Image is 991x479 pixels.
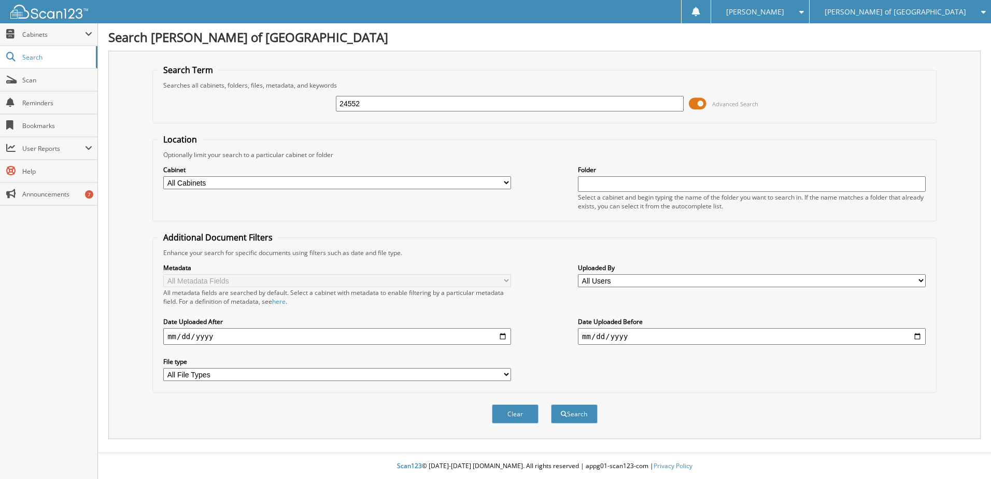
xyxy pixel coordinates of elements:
[158,232,278,243] legend: Additional Document Filters
[163,317,511,326] label: Date Uploaded After
[22,76,92,84] span: Scan
[492,404,539,424] button: Clear
[85,190,93,199] div: 7
[22,98,92,107] span: Reminders
[163,263,511,272] label: Metadata
[158,248,931,257] div: Enhance your search for specific documents using filters such as date and file type.
[22,144,85,153] span: User Reports
[10,5,88,19] img: scan123-logo-white.svg
[22,190,92,199] span: Announcements
[22,167,92,176] span: Help
[551,404,598,424] button: Search
[578,263,926,272] label: Uploaded By
[163,328,511,345] input: start
[158,64,218,76] legend: Search Term
[22,121,92,130] span: Bookmarks
[98,454,991,479] div: © [DATE]-[DATE] [DOMAIN_NAME]. All rights reserved | appg01-scan123-com |
[163,165,511,174] label: Cabinet
[578,165,926,174] label: Folder
[158,134,202,145] legend: Location
[654,461,692,470] a: Privacy Policy
[578,193,926,210] div: Select a cabinet and begin typing the name of the folder you want to search in. If the name match...
[825,9,966,15] span: [PERSON_NAME] of [GEOGRAPHIC_DATA]
[163,288,511,306] div: All metadata fields are searched by default. Select a cabinet with metadata to enable filtering b...
[578,317,926,326] label: Date Uploaded Before
[158,81,931,90] div: Searches all cabinets, folders, files, metadata, and keywords
[397,461,422,470] span: Scan123
[22,30,85,39] span: Cabinets
[22,53,91,62] span: Search
[108,29,981,46] h1: Search [PERSON_NAME] of [GEOGRAPHIC_DATA]
[712,100,758,108] span: Advanced Search
[939,429,991,479] iframe: Chat Widget
[158,150,931,159] div: Optionally limit your search to a particular cabinet or folder
[726,9,784,15] span: [PERSON_NAME]
[578,328,926,345] input: end
[272,297,286,306] a: here
[163,357,511,366] label: File type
